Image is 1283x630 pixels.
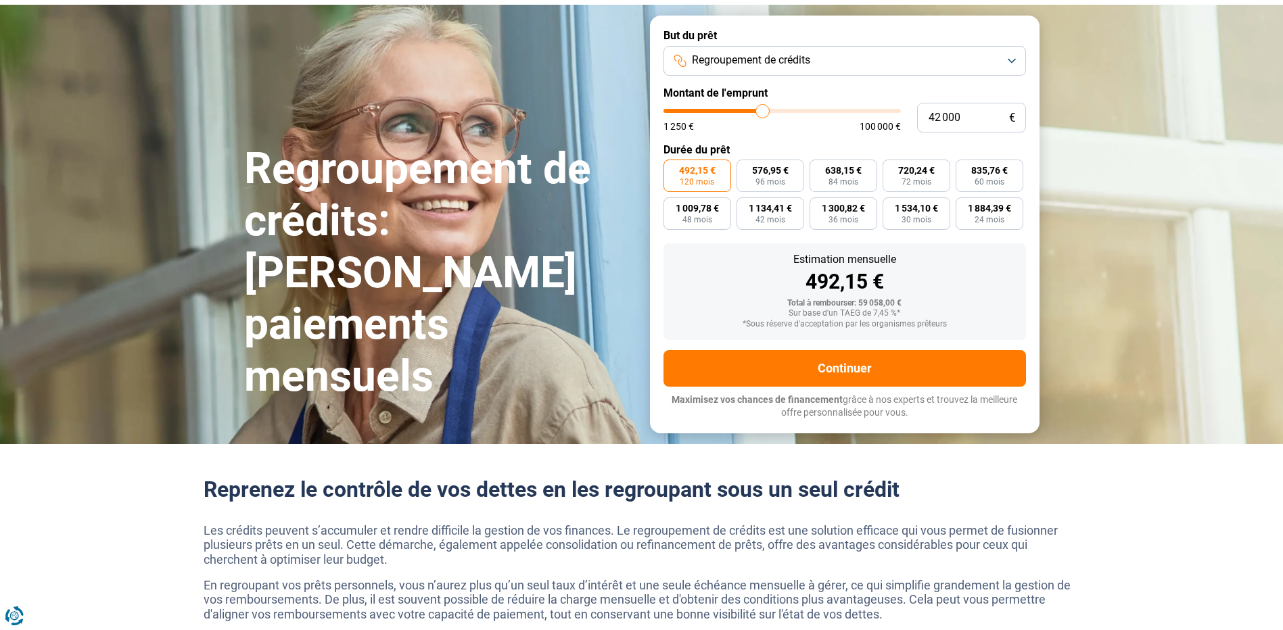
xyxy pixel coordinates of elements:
span: Maximisez vos chances de financement [672,394,843,405]
span: € [1009,112,1015,124]
span: 42 mois [755,216,785,224]
h1: Regroupement de crédits: [PERSON_NAME] paiements mensuels [244,143,634,403]
div: Sur base d'un TAEG de 7,45 %* [674,309,1015,318]
span: 1 250 € [663,122,694,131]
h2: Reprenez le contrôle de vos dettes en les regroupant sous un seul crédit [204,477,1080,502]
p: En regroupant vos prêts personnels, vous n’aurez plus qu’un seul taux d’intérêt et une seule éché... [204,578,1080,622]
span: 84 mois [829,178,858,186]
span: 1 009,78 € [676,203,719,213]
span: 492,15 € [679,166,716,175]
span: 30 mois [902,216,931,224]
div: Total à rembourser: 59 058,00 € [674,299,1015,308]
span: 1 300,82 € [822,203,865,213]
span: 720,24 € [898,166,935,175]
span: 120 mois [680,178,714,186]
span: 1 134,41 € [749,203,792,213]
span: Regroupement de crédits [692,53,810,68]
label: Durée du prêt [663,143,1026,156]
span: 576,95 € [752,166,789,175]
span: 1 534,10 € [895,203,938,213]
div: *Sous réserve d'acceptation par les organismes prêteurs [674,320,1015,329]
button: Continuer [663,350,1026,387]
p: Les crédits peuvent s’accumuler et rendre difficile la gestion de vos finances. Le regroupement d... [204,523,1080,567]
span: 72 mois [902,178,931,186]
span: 100 000 € [860,122,901,131]
span: 1 884,39 € [968,203,1011,213]
span: 24 mois [975,216,1004,224]
span: 60 mois [975,178,1004,186]
label: Montant de l'emprunt [663,87,1026,99]
span: 36 mois [829,216,858,224]
label: But du prêt [663,29,1026,42]
p: grâce à nos experts et trouvez la meilleure offre personnalisée pour vous. [663,393,1026,420]
span: 835,76 € [971,166,1008,175]
div: 492,15 € [674,272,1015,292]
div: Estimation mensuelle [674,254,1015,265]
span: 96 mois [755,178,785,186]
button: Regroupement de crédits [663,46,1026,76]
span: 638,15 € [825,166,862,175]
span: 48 mois [682,216,712,224]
